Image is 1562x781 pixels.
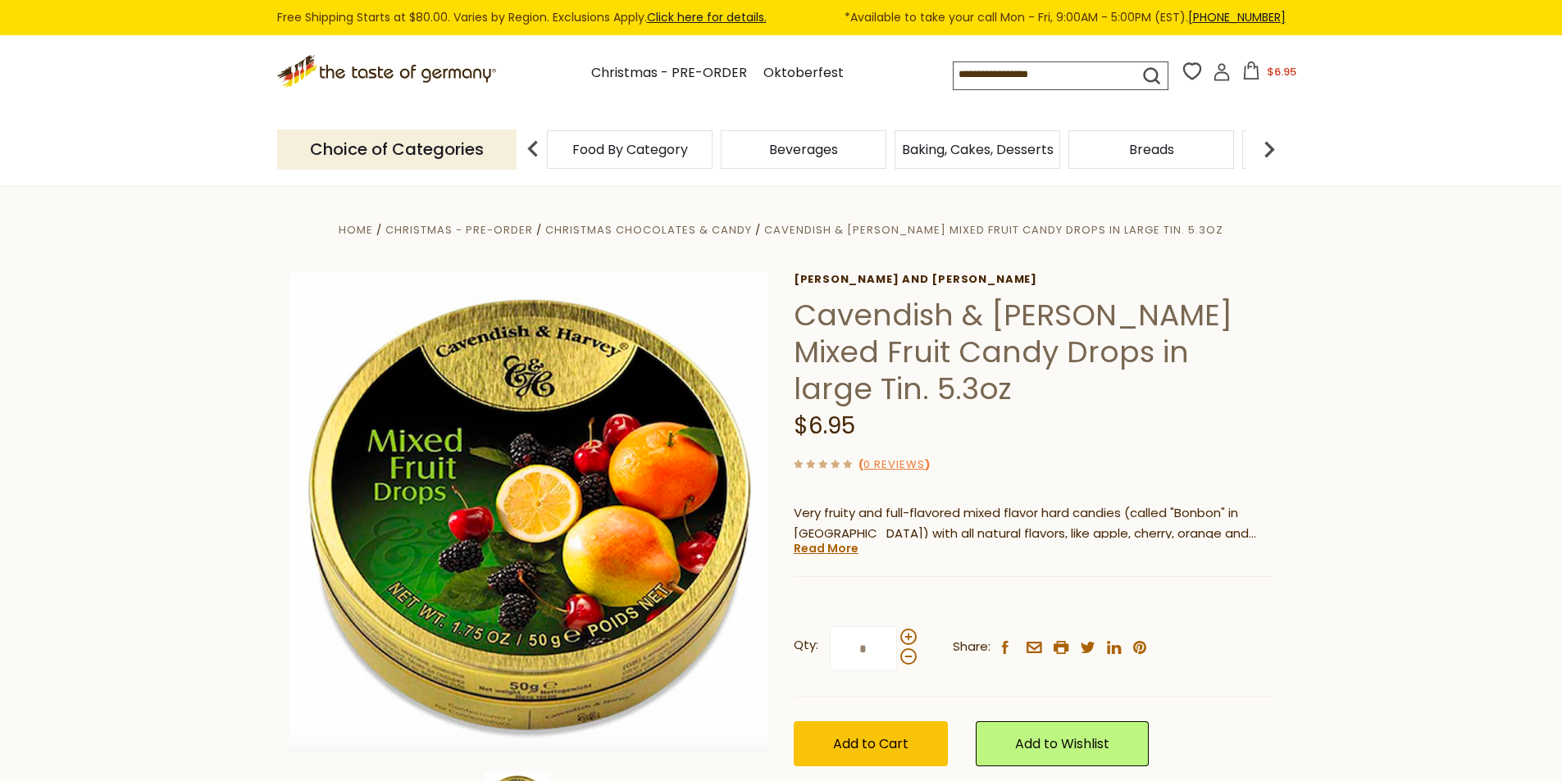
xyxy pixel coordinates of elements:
[1267,64,1296,79] span: $6.95
[830,626,897,671] input: Qty:
[572,143,688,156] a: Food By Category
[277,129,517,170] p: Choice of Categories
[863,456,925,474] a: 0 Reviews
[277,8,1286,27] div: Free Shipping Starts at $80.00. Varies by Region. Exclusions Apply.
[647,9,767,25] a: Click here for details.
[794,540,858,556] a: Read More
[763,62,844,84] a: Oktoberfest
[794,503,1273,544] p: Very fruity and full-flavored mixed flavor hard candies (called "Bonbon" in [GEOGRAPHIC_DATA]) wi...
[769,143,838,156] a: Beverages
[1188,9,1286,25] a: [PHONE_NUMBER]
[833,734,909,753] span: Add to Cart
[591,62,747,84] a: Christmas - PRE-ORDER
[953,637,990,657] span: Share:
[545,222,751,238] a: Christmas Chocolates & Candy
[764,222,1223,238] a: Cavendish & [PERSON_NAME] Mixed Fruit Candy Drops in large Tin. 5.3oz
[517,133,549,166] img: previous arrow
[976,721,1149,766] a: Add to Wishlist
[794,410,855,442] span: $6.95
[845,8,1286,27] span: *Available to take your call Mon - Fri, 9:00AM - 5:00PM (EST).
[794,273,1273,286] a: [PERSON_NAME] and [PERSON_NAME]
[858,456,930,472] span: ( )
[289,273,769,752] img: Cavendish & Harvey Mixed Fruit Candy Drops in large Tin. 5.3oz
[902,143,1054,156] a: Baking, Cakes, Desserts
[1253,133,1286,166] img: next arrow
[1234,61,1304,86] button: $6.95
[339,222,373,238] a: Home
[794,297,1273,407] h1: Cavendish & [PERSON_NAME] Mixed Fruit Candy Drops in large Tin. 5.3oz
[385,222,533,238] a: Christmas - PRE-ORDER
[1129,143,1174,156] a: Breads
[794,721,948,766] button: Add to Cart
[794,635,818,656] strong: Qty:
